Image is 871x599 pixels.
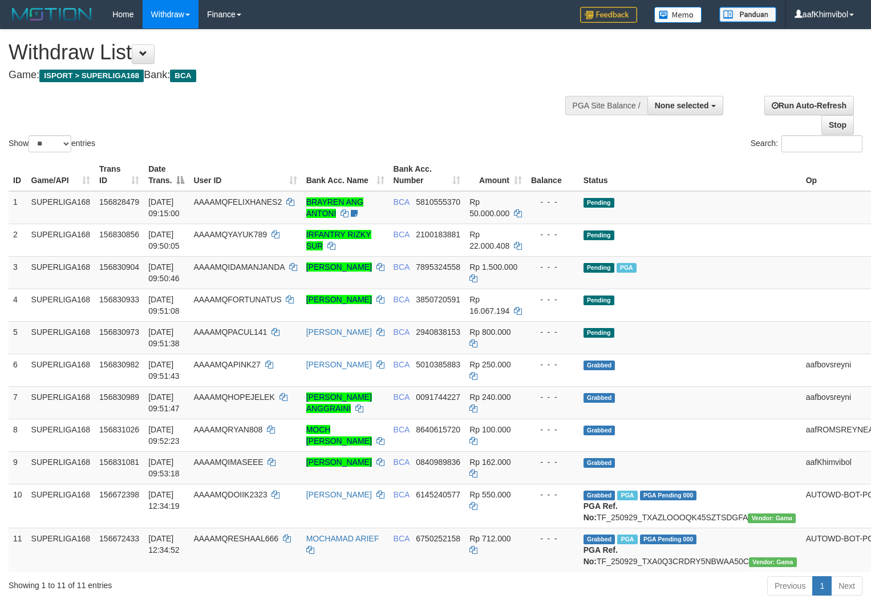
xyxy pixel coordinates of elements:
[306,458,372,467] a: [PERSON_NAME]
[469,360,511,369] span: Rp 250.000
[531,424,574,435] div: - - -
[416,458,460,467] span: Copy 0840989836 to clipboard
[751,135,862,152] label: Search:
[416,392,460,402] span: Copy 0091744227 to clipboard
[416,490,460,499] span: Copy 6145240577 to clipboard
[99,425,139,434] span: 156831026
[416,360,460,369] span: Copy 5010385883 to clipboard
[831,576,862,596] a: Next
[306,230,371,250] a: IRFANTRY RIZKY SUR
[469,458,511,467] span: Rp 162.000
[584,263,614,273] span: Pending
[389,159,465,191] th: Bank Acc. Number: activate to sort column ascending
[148,360,180,381] span: [DATE] 09:51:43
[27,321,95,354] td: SUPERLIGA168
[306,327,372,337] a: [PERSON_NAME]
[27,289,95,321] td: SUPERLIGA168
[531,359,574,370] div: - - -
[193,295,281,304] span: AAAAMQFORTUNATUS
[781,135,862,152] input: Search:
[27,159,95,191] th: Game/API: activate to sort column ascending
[306,262,372,272] a: [PERSON_NAME]
[416,534,460,543] span: Copy 6750252158 to clipboard
[9,484,27,528] td: 10
[821,115,854,135] a: Stop
[148,295,180,315] span: [DATE] 09:51:08
[531,294,574,305] div: - - -
[469,295,509,315] span: Rp 16.067.194
[394,327,410,337] span: BCA
[584,491,615,500] span: Grabbed
[394,197,410,207] span: BCA
[9,321,27,354] td: 5
[148,327,180,348] span: [DATE] 09:51:38
[99,392,139,402] span: 156830989
[193,262,284,272] span: AAAAMQIDAMANJANDA
[193,230,267,239] span: AAAAMQYAYUK789
[394,458,410,467] span: BCA
[9,528,27,572] td: 11
[469,392,511,402] span: Rp 240.000
[584,545,618,566] b: PGA Ref. No:
[148,490,180,511] span: [DATE] 12:34:19
[306,534,379,543] a: MOCHAMAD ARIEF
[647,96,723,115] button: None selected
[99,534,139,543] span: 156672433
[170,70,196,82] span: BCA
[416,295,460,304] span: Copy 3850720591 to clipboard
[584,393,615,403] span: Grabbed
[306,490,372,499] a: [PERSON_NAME]
[193,197,282,207] span: AAAAMQFELIXHANES2
[9,451,27,484] td: 9
[394,425,410,434] span: BCA
[302,159,389,191] th: Bank Acc. Name: activate to sort column ascending
[584,458,615,468] span: Grabbed
[465,159,526,191] th: Amount: activate to sort column ascending
[99,262,139,272] span: 156830904
[767,576,813,596] a: Previous
[654,7,702,23] img: Button%20Memo.svg
[416,197,460,207] span: Copy 5810555370 to clipboard
[579,484,801,528] td: TF_250929_TXAZLOOOQK45SZTSDGFA
[95,159,144,191] th: Trans ID: activate to sort column ascending
[193,327,267,337] span: AAAAMQPACUL141
[469,490,511,499] span: Rp 550.000
[584,535,615,544] span: Grabbed
[9,354,27,386] td: 6
[27,484,95,528] td: SUPERLIGA168
[394,392,410,402] span: BCA
[469,534,511,543] span: Rp 712.000
[469,197,509,218] span: Rp 50.000.000
[9,419,27,451] td: 8
[469,230,509,250] span: Rp 22.000.408
[584,296,614,305] span: Pending
[617,491,637,500] span: Marked by aafsoycanthlai
[306,197,363,218] a: BRAYREN ANG ANTONI
[27,419,95,451] td: SUPERLIGA168
[394,360,410,369] span: BCA
[584,328,614,338] span: Pending
[394,295,410,304] span: BCA
[99,230,139,239] span: 156830856
[394,534,410,543] span: BCA
[27,354,95,386] td: SUPERLIGA168
[148,197,180,218] span: [DATE] 09:15:00
[469,327,511,337] span: Rp 800.000
[148,425,180,446] span: [DATE] 09:52:23
[193,425,262,434] span: AAAAMQRYAN808
[748,513,796,523] span: Vendor URL: https://trx31.1velocity.biz
[148,458,180,478] span: [DATE] 09:53:18
[531,261,574,273] div: - - -
[617,263,637,273] span: Marked by aafsoycanthlai
[9,575,354,591] div: Showing 1 to 11 of 11 entries
[565,96,647,115] div: PGA Site Balance /
[531,391,574,403] div: - - -
[148,392,180,413] span: [DATE] 09:51:47
[9,6,95,23] img: MOTION_logo.png
[27,386,95,419] td: SUPERLIGA168
[531,326,574,338] div: - - -
[27,224,95,256] td: SUPERLIGA168
[584,198,614,208] span: Pending
[39,70,144,82] span: ISPORT > SUPERLIGA168
[193,458,263,467] span: AAAAMQIMASEEE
